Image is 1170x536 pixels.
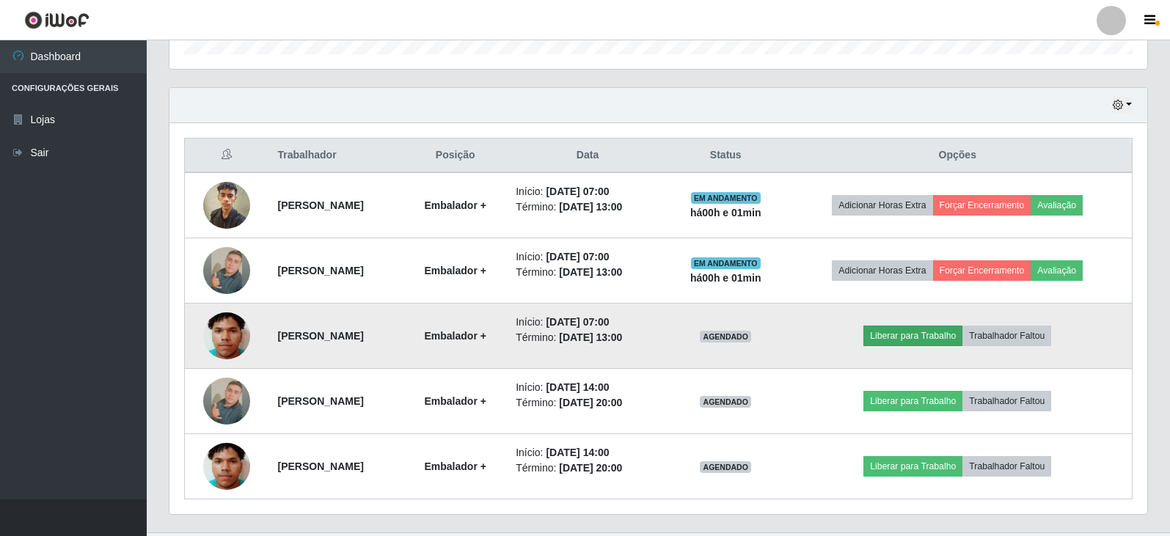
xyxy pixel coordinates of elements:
[690,272,761,284] strong: há 00 h e 01 min
[203,359,250,443] img: 1752573650429.jpeg
[1031,195,1083,216] button: Avaliação
[783,139,1133,173] th: Opções
[832,195,932,216] button: Adicionar Horas Extra
[516,460,659,476] li: Término:
[516,315,659,330] li: Início:
[516,249,659,265] li: Início:
[277,460,363,472] strong: [PERSON_NAME]
[277,330,363,342] strong: [PERSON_NAME]
[933,195,1031,216] button: Forçar Encerramento
[546,316,609,328] time: [DATE] 07:00
[424,395,486,407] strong: Embalador +
[559,201,622,213] time: [DATE] 13:00
[277,199,363,211] strong: [PERSON_NAME]
[203,174,250,236] img: 1752515329237.jpeg
[863,456,962,477] button: Liberar para Trabalho
[546,251,609,263] time: [DATE] 07:00
[507,139,668,173] th: Data
[516,265,659,280] li: Término:
[203,425,250,508] img: 1752537473064.jpeg
[559,331,622,343] time: [DATE] 13:00
[424,460,486,472] strong: Embalador +
[863,326,962,346] button: Liberar para Trabalho
[691,257,761,269] span: EM ANDAMENTO
[700,461,751,473] span: AGENDADO
[832,260,932,281] button: Adicionar Horas Extra
[962,456,1051,477] button: Trabalhador Faltou
[403,139,507,173] th: Posição
[424,199,486,211] strong: Embalador +
[546,447,609,458] time: [DATE] 14:00
[962,391,1051,411] button: Trabalhador Faltou
[516,184,659,199] li: Início:
[516,445,659,460] li: Início:
[700,331,751,342] span: AGENDADO
[516,395,659,411] li: Término:
[268,139,403,173] th: Trabalhador
[516,380,659,395] li: Início:
[277,395,363,407] strong: [PERSON_NAME]
[1031,260,1083,281] button: Avaliação
[203,294,250,378] img: 1752537473064.jpeg
[516,330,659,345] li: Término:
[546,381,609,393] time: [DATE] 14:00
[277,265,363,276] strong: [PERSON_NAME]
[690,207,761,219] strong: há 00 h e 01 min
[559,462,622,474] time: [DATE] 20:00
[691,192,761,204] span: EM ANDAMENTO
[559,266,622,278] time: [DATE] 13:00
[516,199,659,215] li: Término:
[962,326,1051,346] button: Trabalhador Faltou
[559,397,622,408] time: [DATE] 20:00
[933,260,1031,281] button: Forçar Encerramento
[700,396,751,408] span: AGENDADO
[24,11,89,29] img: CoreUI Logo
[546,186,609,197] time: [DATE] 07:00
[203,229,250,312] img: 1752573650429.jpeg
[668,139,783,173] th: Status
[424,330,486,342] strong: Embalador +
[863,391,962,411] button: Liberar para Trabalho
[424,265,486,276] strong: Embalador +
